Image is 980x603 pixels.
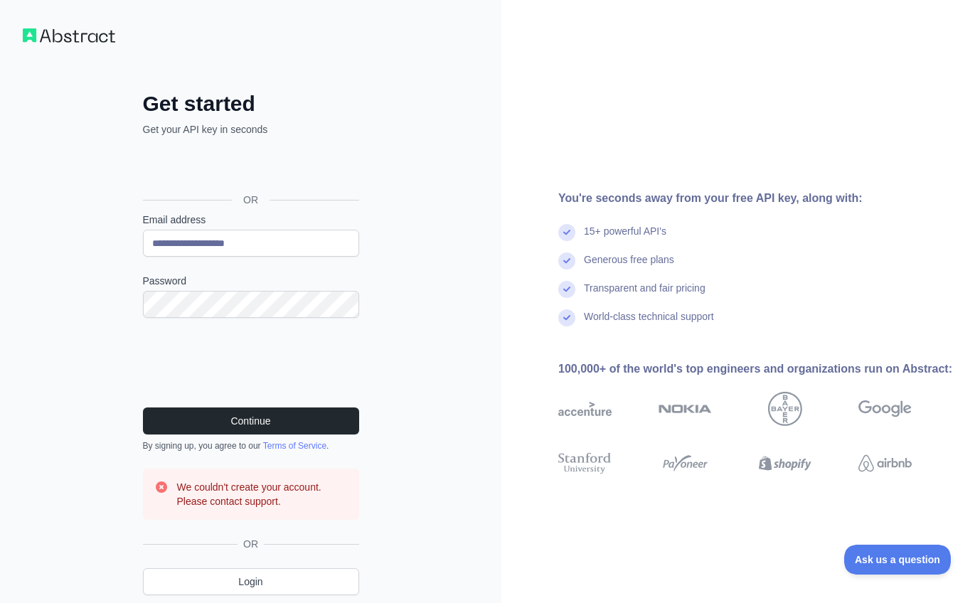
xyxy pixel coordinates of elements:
[558,361,957,378] div: 100,000+ of the world's top engineers and organizations run on Abstract:
[584,252,674,281] div: Generous free plans
[23,28,115,43] img: Workflow
[659,392,712,426] img: nokia
[238,537,264,551] span: OR
[844,545,952,575] iframe: Toggle Customer Support
[143,568,359,595] a: Login
[759,450,812,476] img: shopify
[143,213,359,227] label: Email address
[858,392,912,426] img: google
[177,480,348,508] h3: We couldn't create your account. Please contact support.
[558,224,575,241] img: check mark
[558,190,957,207] div: You're seconds away from your free API key, along with:
[858,450,912,476] img: airbnb
[143,440,359,452] div: By signing up, you agree to our .
[143,407,359,434] button: Continue
[143,274,359,288] label: Password
[143,91,359,117] h2: Get started
[558,281,575,298] img: check mark
[558,309,575,326] img: check mark
[136,152,363,183] iframe: “使用 Google 账号登录”按钮
[143,122,359,137] p: Get your API key in seconds
[558,252,575,270] img: check mark
[558,392,612,426] img: accenture
[584,281,705,309] div: Transparent and fair pricing
[584,224,666,252] div: 15+ powerful API's
[263,441,326,451] a: Terms of Service
[558,450,612,476] img: stanford university
[768,392,802,426] img: bayer
[584,309,714,338] div: World-class technical support
[659,450,712,476] img: payoneer
[232,193,270,207] span: OR
[143,335,359,390] iframe: reCAPTCHA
